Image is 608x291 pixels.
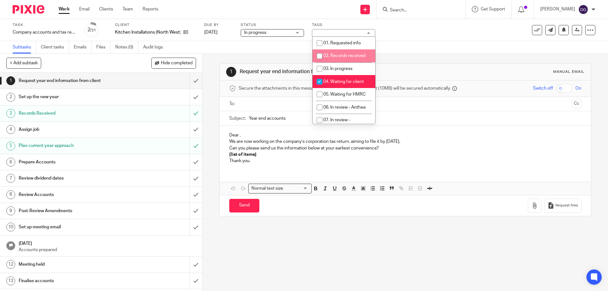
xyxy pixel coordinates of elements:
[312,22,375,28] label: Tags
[143,41,168,54] a: Audit logs
[229,145,581,151] p: Can you please send us the information below at your earliest convenience?
[389,8,446,13] input: Search
[19,247,196,253] p: Accounts prepared
[240,68,419,75] h1: Request year end information from client
[13,22,76,28] label: Task
[6,206,15,215] div: 9
[19,109,128,118] h1: Records Received
[317,118,351,129] span: 07. In review - [PERSON_NAME]
[6,142,15,150] div: 5
[6,174,15,183] div: 7
[204,22,233,28] label: Due by
[142,6,158,12] a: Reports
[6,58,41,68] button: + Add subtask
[481,7,505,11] span: Get Support
[19,190,128,199] h1: Review Accounts
[572,99,581,109] button: Cc
[578,4,588,15] img: svg%3E
[241,22,304,28] label: Status
[248,184,312,193] div: Search for option
[323,105,365,110] span: 06. In review - Anthea
[161,61,193,66] span: Hide completed
[99,6,113,12] a: Clients
[19,206,128,216] h1: Post-Review Amendments
[13,29,76,35] div: Company accounts and tax return
[59,6,70,12] a: Work
[229,132,581,138] p: Dear ,
[323,54,365,58] span: 02. Records received
[323,79,364,84] span: 04. Waiting for client
[229,158,581,164] p: Thank you.
[540,6,575,12] p: [PERSON_NAME]
[575,85,581,92] span: On
[285,185,308,192] input: Search for option
[115,22,196,28] label: Client
[115,41,138,54] a: Notes (0)
[19,222,128,232] h1: Set up meeting email
[6,260,15,269] div: 12
[19,92,128,102] h1: Set up the new year
[323,92,366,97] span: 05. Waiting for HMRC
[19,141,128,150] h1: Plan current year approach
[229,115,246,122] label: Subject:
[19,174,128,183] h1: Review dividend dates
[123,6,133,12] a: Team
[323,41,361,45] span: 01. Requested info
[544,199,581,213] button: Request files
[239,85,451,92] span: Secure the attachments in this message. Files exceeding the size limit (10MB) will be secured aut...
[96,41,111,54] a: Files
[6,76,15,85] div: 1
[6,93,15,102] div: 2
[13,5,44,14] img: Pixie
[226,67,236,77] div: 1
[6,158,15,167] div: 6
[229,199,259,212] input: Send
[229,138,581,145] p: We are now working on the company’s corporation tax return, aiming to file it by [DATE].
[74,41,92,54] a: Emails
[151,58,196,68] button: Hide completed
[19,157,128,167] h1: Prepare Accounts
[533,85,553,92] span: Switch off
[6,109,15,118] div: 3
[555,203,578,208] span: Request files
[79,6,90,12] a: Email
[244,30,266,35] span: In progress
[90,28,96,32] small: /21
[229,152,256,157] strong: [list of items]
[6,125,15,134] div: 4
[6,190,15,199] div: 8
[250,185,284,192] span: Normal text size
[87,26,96,34] div: 2
[553,69,585,74] div: Manual email
[19,260,128,269] h1: Meeting held
[19,76,128,85] h1: Request year end information from client
[115,29,180,35] p: Kitchen Installations (North West) Ltd
[6,223,15,231] div: 10
[19,276,128,286] h1: Finalise accounts
[323,66,352,71] span: 03. In progress
[19,125,128,134] h1: Assign job
[19,239,196,247] h1: [DATE]
[204,30,218,35] span: [DATE]
[13,41,36,54] a: Subtasks
[6,276,15,285] div: 13
[41,41,69,54] a: Client tasks
[229,101,236,107] label: To:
